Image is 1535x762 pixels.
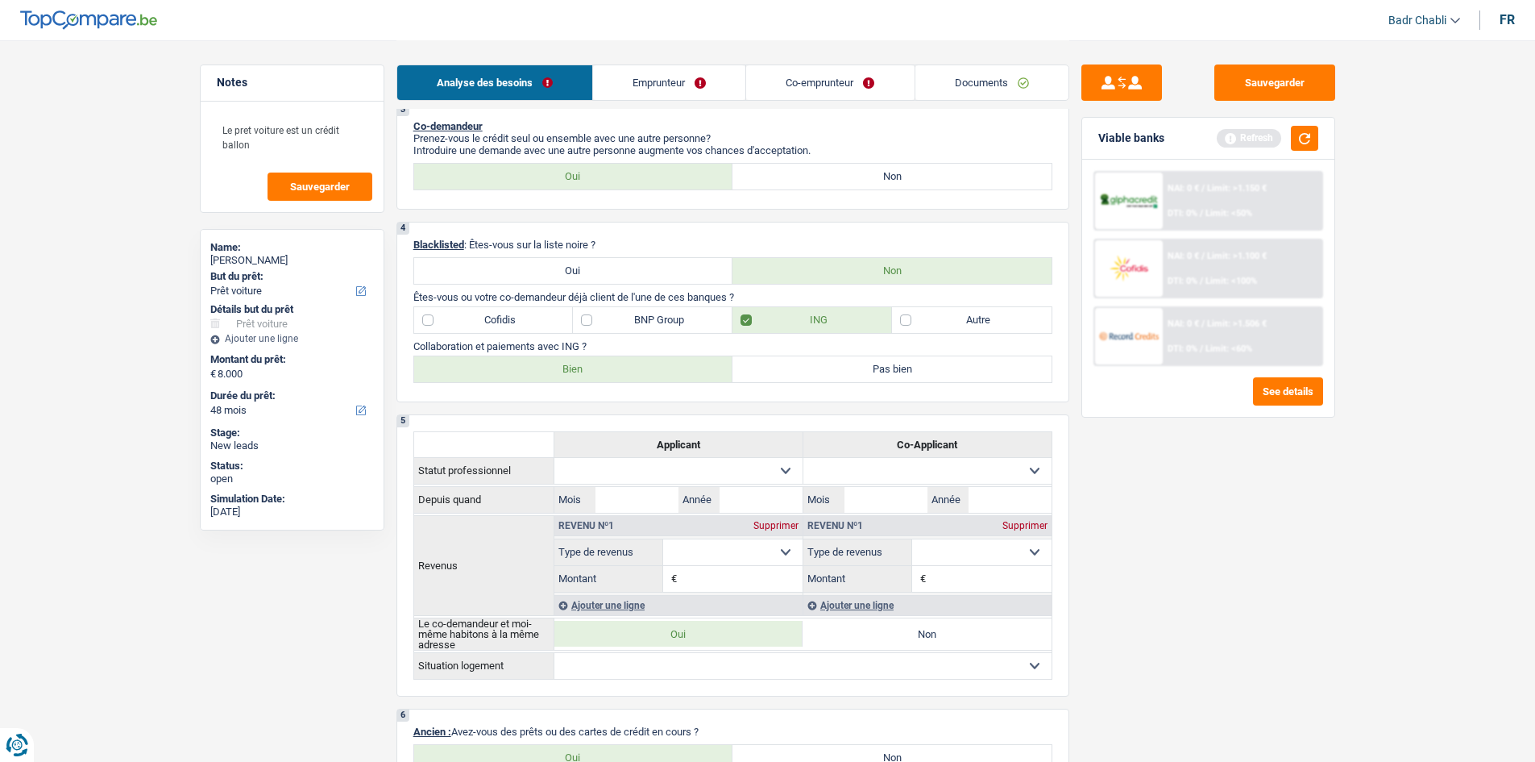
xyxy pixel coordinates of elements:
label: Mois [803,487,844,513]
div: [PERSON_NAME] [210,254,374,267]
div: Stage: [210,427,374,439]
label: Oui [414,164,733,189]
th: Situation logement [413,652,554,679]
p: Introduire une demande avec une autre personne augmente vos chances d'acceptation. [413,144,1052,156]
p: Êtes-vous ou votre co-demandeur déjà client de l'une de ces banques ? [413,291,1052,303]
span: Limit: >1.150 € [1207,183,1267,194]
span: NAI: 0 € [1168,319,1199,329]
button: Sauvegarder [1214,65,1335,101]
label: Type de revenus [803,539,912,565]
div: Viable banks [1098,131,1164,145]
span: DTI: 0% [1168,344,1197,354]
a: Documents [915,65,1068,100]
th: Le co-demandeur et moi-même habitons à la même adresse [413,618,554,650]
span: / [1201,183,1205,194]
label: Pas bien [732,356,1052,382]
p: : Êtes-vous sur la liste noire ? [413,239,1052,251]
span: Sauvegarder [290,181,350,192]
label: Montant du prêt: [210,353,371,366]
div: Ajouter une ligne [554,595,803,615]
label: Montant [554,566,663,592]
span: / [1200,344,1203,354]
label: Cofidis [414,307,574,333]
p: Avez-vous des prêts ou des cartes de crédit en cours ? [413,726,1052,738]
div: Revenu nº1 [554,521,618,531]
label: Montant [803,566,912,592]
input: AAAA [969,487,1052,513]
label: Bien [414,356,733,382]
p: Collaboration et paiements avec ING ? [413,340,1052,352]
button: See details [1253,377,1323,406]
label: Année [678,487,720,513]
a: Co-emprunteur [746,65,914,100]
span: € [210,368,216,381]
span: Limit: <60% [1205,344,1252,354]
a: Emprunteur [593,65,745,100]
label: Non [803,621,1051,647]
div: fr [1500,12,1515,27]
img: AlphaCredit [1099,192,1159,210]
label: ING [732,307,892,333]
span: Limit: >1.100 € [1207,251,1267,261]
div: Supprimer [749,521,803,531]
span: € [912,566,930,592]
th: Revenus [413,515,554,615]
input: AAAA [720,487,803,513]
div: Ajouter une ligne [210,333,374,344]
a: Badr Chabli [1375,7,1460,34]
button: Sauvegarder [268,173,372,201]
span: DTI: 0% [1168,208,1197,219]
label: Non [732,164,1052,189]
h5: Notes [217,76,367,90]
div: Revenu nº1 [803,521,867,531]
span: / [1200,276,1203,286]
span: Limit: <100% [1205,276,1257,286]
span: Badr Chabli [1388,14,1446,27]
span: Blacklisted [413,239,464,251]
th: Statut professionnel [413,457,554,484]
img: TopCompare Logo [20,10,157,30]
div: Ajouter une ligne [803,595,1052,615]
th: Applicant [554,431,803,457]
img: Record Credits [1099,321,1159,351]
span: DTI: 0% [1168,276,1197,286]
div: open [210,473,374,485]
div: Détails but du prêt [210,303,374,316]
div: Simulation Date: [210,493,374,506]
div: 5 [397,415,409,427]
span: / [1201,251,1205,261]
label: Mois [554,487,595,513]
span: / [1200,208,1203,219]
label: Année [927,487,969,513]
p: Prenez-vous le crédit seul ou ensemble avec une autre personne? [413,132,1052,144]
label: Durée du prêt: [210,389,371,402]
label: But du prêt: [210,270,371,283]
div: Refresh [1217,129,1281,147]
a: Analyse des besoins [397,65,592,100]
div: Name: [210,241,374,254]
span: Limit: >1.506 € [1207,319,1267,329]
label: Oui [554,621,803,647]
div: 6 [397,710,409,722]
label: Oui [414,258,733,284]
div: [DATE] [210,506,374,518]
th: Co-Applicant [803,431,1052,457]
span: Limit: <50% [1205,208,1252,219]
div: 4 [397,223,409,235]
span: / [1201,319,1205,329]
span: NAI: 0 € [1168,251,1199,261]
span: NAI: 0 € [1168,183,1199,194]
span: Co-demandeur [413,120,483,132]
input: MM [844,487,927,513]
img: Cofidis [1099,253,1159,283]
span: Ancien : [413,726,451,738]
div: 3 [397,104,409,116]
label: Non [732,258,1052,284]
label: Type de revenus [554,539,663,565]
label: BNP Group [573,307,732,333]
div: Supprimer [998,521,1052,531]
div: Status: [210,460,374,473]
span: € [663,566,681,592]
div: New leads [210,439,374,452]
input: MM [595,487,678,513]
